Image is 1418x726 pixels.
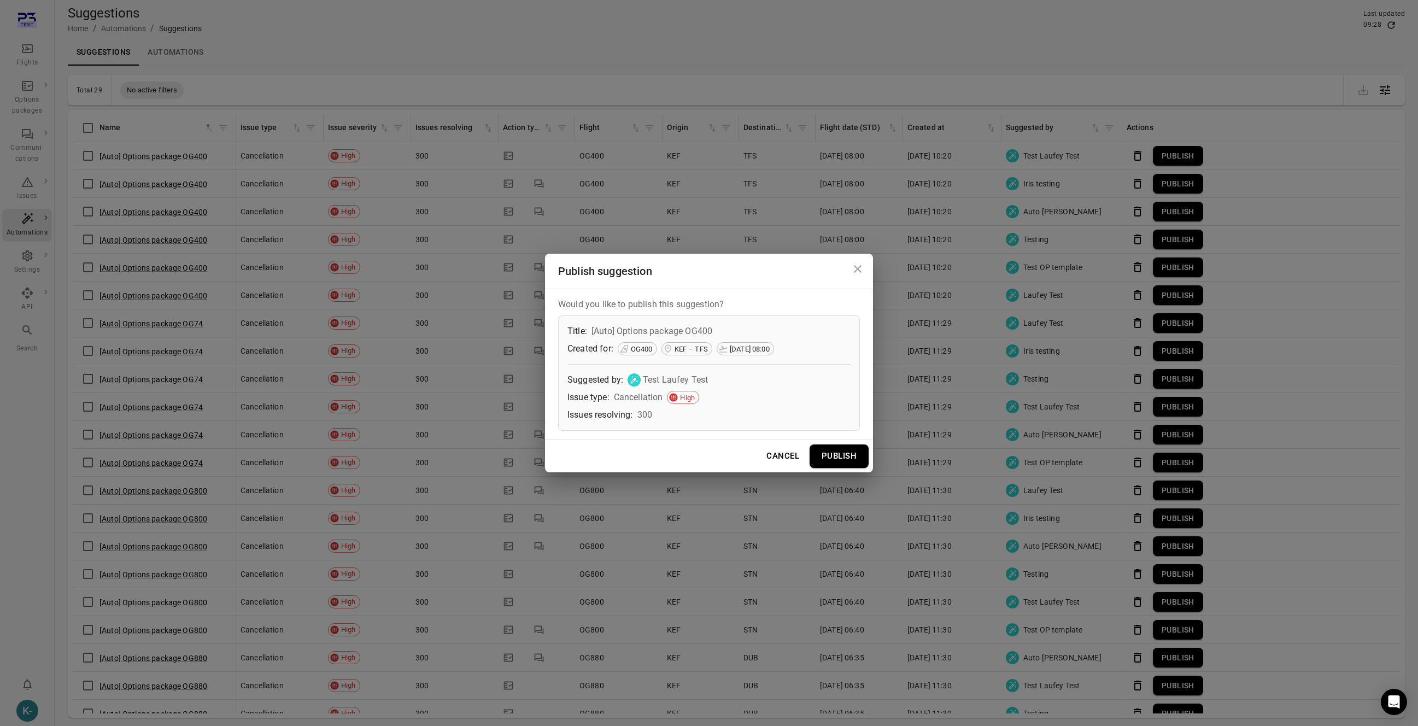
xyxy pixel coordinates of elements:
[567,342,613,355] div: Created for:
[676,393,699,403] span: High
[567,408,633,421] div: Issues resolving:
[760,444,805,467] button: Cancel
[726,344,774,355] span: [DATE] 08:00
[545,254,873,289] h2: Publish suggestion
[637,408,652,421] div: 300
[614,391,663,404] div: Cancellation
[1381,689,1407,715] div: Open Intercom Messenger
[567,373,623,387] div: Suggested by:
[567,325,587,338] div: Title:
[591,325,712,338] div: [Auto] Options package OG400
[643,373,708,387] div: Test Laufey Test
[671,344,712,355] span: KEF – TFS
[847,258,869,280] button: Close dialog
[810,444,869,467] button: Publish
[567,391,610,404] div: Issue type:
[558,298,860,311] p: Would you like to publish this suggestion?
[627,344,657,355] span: OG400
